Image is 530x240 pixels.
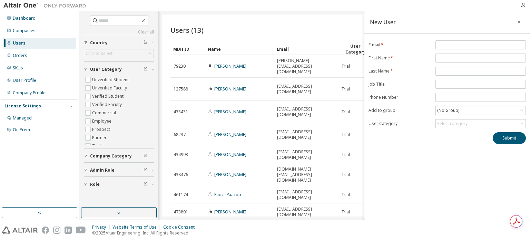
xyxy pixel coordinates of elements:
[92,134,108,142] label: Partner
[84,35,154,50] button: Country
[277,189,335,200] span: [EMAIL_ADDRESS][DOMAIN_NAME]
[90,40,108,46] span: Country
[84,62,154,77] button: User Category
[369,42,431,48] label: E-mail
[214,192,241,198] a: Fadzli Yaacob
[53,227,60,234] img: instagram.svg
[174,64,186,69] span: 79230
[13,40,26,46] div: Users
[84,49,154,58] div: Click to select
[92,224,112,230] div: Privacy
[144,153,148,159] span: Clear filter
[208,44,271,55] div: Name
[2,227,38,234] img: altair_logo.svg
[436,107,460,114] div: (No Group)
[214,86,246,92] a: [PERSON_NAME]
[277,207,335,218] span: [EMAIL_ADDRESS][DOMAIN_NAME]
[493,132,526,144] button: Submit
[112,224,163,230] div: Website Terms of Use
[90,182,100,187] span: Role
[92,125,111,134] label: Prospect
[13,65,23,71] div: SKUs
[92,92,125,100] label: Verified Student
[277,166,335,183] span: [DOMAIN_NAME][EMAIL_ADDRESS][DOMAIN_NAME]
[436,106,526,115] div: (No Group)
[369,81,431,87] label: Job Title
[84,177,154,192] button: Role
[84,148,154,164] button: Company Category
[144,40,148,46] span: Clear filter
[214,209,246,215] a: [PERSON_NAME]
[174,209,188,215] span: 473801
[341,43,370,55] div: User Category
[341,86,350,92] span: Trial
[92,109,117,117] label: Commercial
[163,224,199,230] div: Cookie Consent
[341,132,350,137] span: Trial
[174,152,188,157] span: 434993
[214,172,246,177] a: [PERSON_NAME]
[86,51,112,56] div: Click to select
[92,117,113,125] label: Employee
[84,163,154,178] button: Admin Role
[173,44,202,55] div: MDH ID
[3,2,90,9] img: Altair One
[369,108,431,113] label: Add to group
[174,109,188,115] span: 433431
[4,103,41,109] div: License Settings
[13,127,30,133] div: On Prem
[92,100,123,109] label: Verified Faculty
[436,119,526,128] div: Select category
[369,68,431,74] label: Last Name
[13,78,36,83] div: User Profile
[13,16,36,21] div: Dashboard
[341,109,350,115] span: Trial
[84,29,154,35] a: Clear all
[370,19,396,25] div: New User
[92,230,199,236] p: © 2025 Altair Engineering, Inc. All Rights Reserved.
[214,152,246,157] a: [PERSON_NAME]
[341,64,350,69] span: Trial
[277,149,335,160] span: [EMAIL_ADDRESS][DOMAIN_NAME]
[174,172,188,177] span: 438476
[214,109,246,115] a: [PERSON_NAME]
[13,53,27,58] div: Orders
[369,95,431,100] label: Phone Number
[341,209,350,215] span: Trial
[437,121,468,126] div: Select category
[13,115,32,121] div: Managed
[174,192,188,198] span: 461174
[90,153,132,159] span: Company Category
[277,106,335,117] span: [EMAIL_ADDRESS][DOMAIN_NAME]
[277,84,335,95] span: [EMAIL_ADDRESS][DOMAIN_NAME]
[277,58,335,75] span: [PERSON_NAME][EMAIL_ADDRESS][DOMAIN_NAME]
[214,132,246,137] a: [PERSON_NAME]
[214,63,246,69] a: [PERSON_NAME]
[174,132,186,137] span: 68237
[144,67,148,72] span: Clear filter
[76,227,86,234] img: youtube.svg
[42,227,49,234] img: facebook.svg
[369,55,431,61] label: First Name
[174,86,188,92] span: 127588
[92,142,102,150] label: Trial
[341,192,350,198] span: Trial
[369,121,431,126] label: User Category
[144,182,148,187] span: Clear filter
[170,25,204,35] span: Users (13)
[90,167,115,173] span: Admin Role
[90,67,122,72] span: User Category
[65,227,72,234] img: linkedin.svg
[277,129,335,140] span: [EMAIL_ADDRESS][DOMAIN_NAME]
[277,44,335,55] div: Email
[13,90,46,96] div: Company Profile
[341,152,350,157] span: Trial
[13,28,36,33] div: Companies
[92,76,130,84] label: Unverified Student
[92,84,128,92] label: Unverified Faculty
[144,167,148,173] span: Clear filter
[341,172,350,177] span: Trial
